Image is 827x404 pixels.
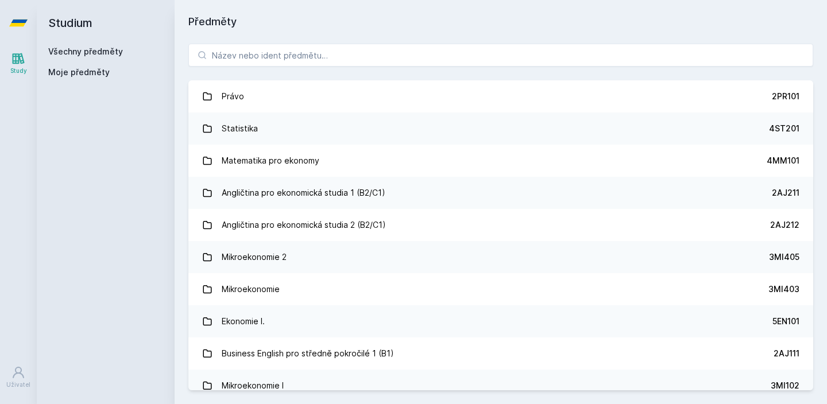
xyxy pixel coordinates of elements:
a: Angličtina pro ekonomická studia 2 (B2/C1) 2AJ212 [188,209,813,241]
div: Statistika [222,117,258,140]
div: Mikroekonomie 2 [222,246,287,269]
a: Statistika 4ST201 [188,112,813,145]
div: 4ST201 [769,123,799,134]
a: Mikroekonomie 3MI403 [188,273,813,305]
div: Business English pro středně pokročilé 1 (B1) [222,342,394,365]
div: Mikroekonomie [222,278,280,301]
div: 2AJ211 [772,187,799,199]
a: Angličtina pro ekonomická studia 1 (B2/C1) 2AJ211 [188,177,813,209]
a: Mikroekonomie I 3MI102 [188,370,813,402]
h1: Předměty [188,14,813,30]
div: Ekonomie I. [222,310,265,333]
div: 5EN101 [772,316,799,327]
div: 2AJ111 [774,348,799,359]
div: Angličtina pro ekonomická studia 2 (B2/C1) [222,213,386,236]
div: 2PR101 [772,91,799,102]
div: Study [10,67,27,75]
div: 2AJ212 [770,219,799,231]
div: 3MI102 [771,380,799,391]
a: Mikroekonomie 2 3MI405 [188,241,813,273]
div: Uživatel [6,380,30,389]
a: Právo 2PR101 [188,80,813,112]
a: Uživatel [2,360,34,395]
div: Matematika pro ekonomy [222,149,319,172]
div: 3MI403 [768,283,799,295]
div: 4MM101 [767,155,799,166]
a: Matematika pro ekonomy 4MM101 [188,145,813,177]
span: Moje předměty [48,67,110,78]
div: Mikroekonomie I [222,374,284,397]
a: Study [2,46,34,81]
div: Právo [222,85,244,108]
div: 3MI405 [769,251,799,263]
a: Business English pro středně pokročilé 1 (B1) 2AJ111 [188,337,813,370]
div: Angličtina pro ekonomická studia 1 (B2/C1) [222,181,385,204]
input: Název nebo ident předmětu… [188,44,813,67]
a: Všechny předměty [48,46,123,56]
a: Ekonomie I. 5EN101 [188,305,813,337]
